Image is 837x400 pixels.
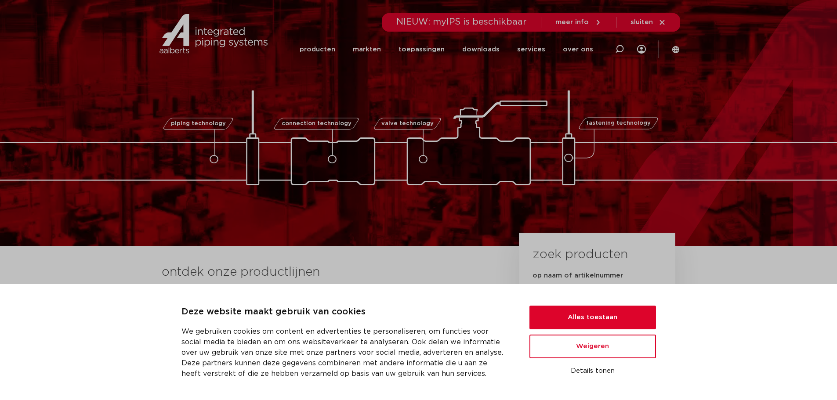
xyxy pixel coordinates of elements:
a: sluiten [630,18,666,26]
nav: Menu [300,32,593,66]
p: We gebruiken cookies om content en advertenties te personaliseren, om functies voor social media ... [181,326,508,379]
a: services [517,32,545,66]
h3: zoek producten [533,246,628,263]
a: meer info [555,18,602,26]
a: markten [353,32,381,66]
a: downloads [462,32,500,66]
span: piping technology [171,121,226,126]
span: meer info [555,19,589,25]
span: NIEUW: myIPS is beschikbaar [396,18,527,26]
span: connection technology [281,121,351,126]
label: op naam of artikelnummer [533,271,623,280]
span: fastening technology [586,121,651,126]
span: sluiten [630,19,653,25]
button: Details tonen [529,364,656,378]
a: over ons [563,32,593,66]
button: Weigeren [529,335,656,358]
a: producten [300,32,335,66]
h3: ontdek onze productlijnen [162,263,489,281]
span: valve technology [381,121,434,126]
div: my IPS [637,40,646,59]
button: Alles toestaan [529,306,656,329]
a: toepassingen [399,32,445,66]
p: Deze website maakt gebruik van cookies [181,305,508,319]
